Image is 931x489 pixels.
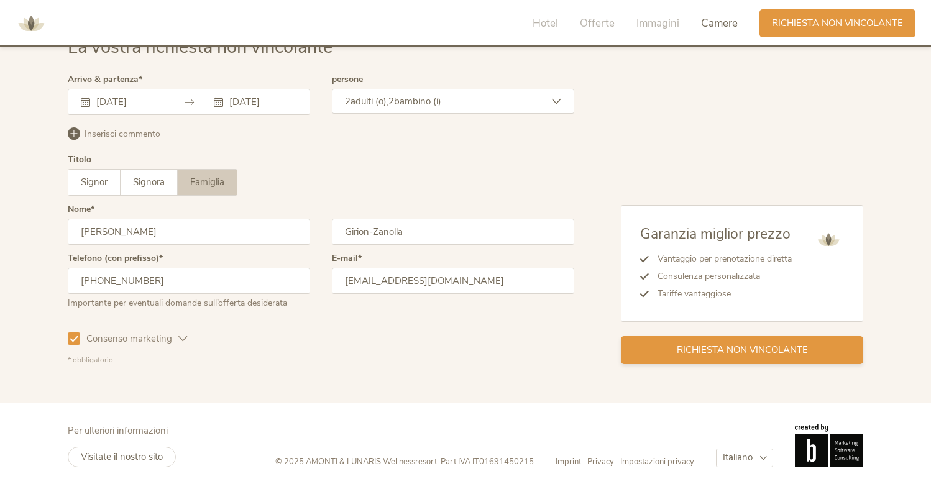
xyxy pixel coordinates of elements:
span: Garanzia miglior prezzo [640,224,791,244]
img: AMONTI & LUNARIS Wellnessresort [813,224,844,255]
span: 2 [388,95,394,107]
div: Importante per eventuali domande sull’offerta desiderata [68,294,310,309]
li: Tariffe vantaggiose [649,285,792,303]
li: Consulenza personalizzata [649,268,792,285]
img: Brandnamic GmbH | Leading Hospitality Solutions [795,424,863,467]
span: Part.IVA IT01691450215 [441,456,534,467]
span: © 2025 AMONTI & LUNARIS Wellnessresort [275,456,437,467]
span: Immagini [636,16,679,30]
span: Richiesta non vincolante [677,344,808,357]
a: AMONTI & LUNARIS Wellnessresort [12,19,50,27]
input: Telefono (con prefisso) [68,268,310,294]
a: Visitate il nostro sito [68,447,176,467]
span: - [437,456,441,467]
span: Famiglia [190,176,224,188]
label: Nome [68,205,94,214]
input: E-mail [332,268,574,294]
a: Imprint [556,456,587,467]
span: Signor [81,176,108,188]
input: Cognome [332,219,574,245]
span: Offerte [580,16,615,30]
span: Camere [701,16,738,30]
label: Telefono (con prefisso) [68,254,163,263]
span: La vostra richiesta non vincolante [68,35,332,59]
span: adulti (o), [351,95,388,107]
div: * obbligatorio [68,355,574,365]
a: Privacy [587,456,620,467]
label: persone [332,75,363,84]
span: Visitate il nostro sito [81,450,163,463]
a: Impostazioni privacy [620,456,694,467]
span: Privacy [587,456,614,467]
label: Arrivo & partenza [68,75,142,84]
img: AMONTI & LUNARIS Wellnessresort [12,5,50,42]
span: Per ulteriori informazioni [68,424,168,437]
span: Inserisci commento [85,128,160,140]
input: Arrivo [93,96,164,108]
span: Hotel [533,16,558,30]
div: Titolo [68,155,91,164]
label: E-mail [332,254,362,263]
li: Vantaggio per prenotazione diretta [649,250,792,268]
span: Consenso marketing [80,332,178,345]
input: Nome [68,219,310,245]
span: 2 [345,95,351,107]
span: Signora [133,176,165,188]
span: bambino (i) [394,95,441,107]
span: Imprint [556,456,581,467]
input: Partenza [226,96,297,108]
span: Richiesta non vincolante [772,17,903,30]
